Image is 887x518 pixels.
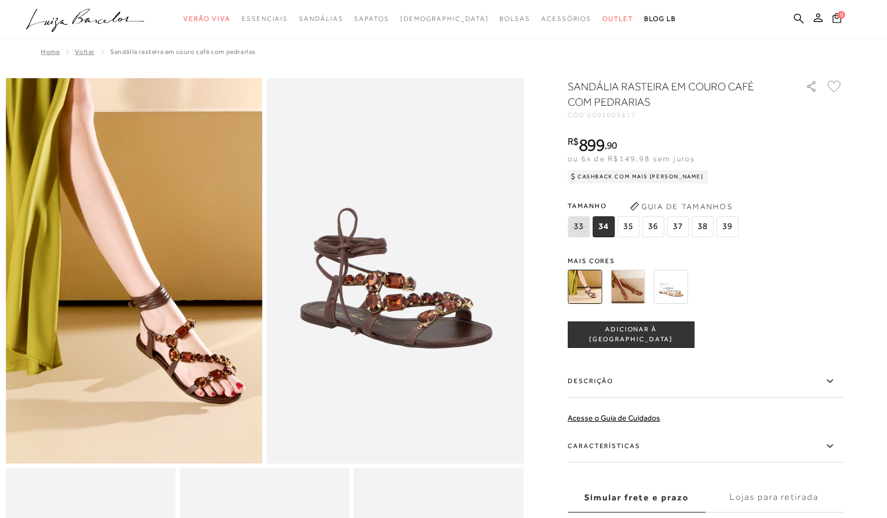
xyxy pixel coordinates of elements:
[829,12,845,27] button: 0
[242,9,288,29] a: noSubCategoriesText
[602,15,633,23] span: Outlet
[75,48,95,56] a: Voltar
[568,137,579,146] i: R$
[541,9,591,29] a: noSubCategoriesText
[568,430,843,462] label: Características
[568,258,843,264] span: Mais cores
[644,15,676,23] span: BLOG LB
[400,9,489,29] a: noSubCategoriesText
[499,15,530,23] span: Bolsas
[642,216,664,237] span: 36
[568,270,602,304] img: SANDÁLIA RASTEIRA EM COURO CAFÉ COM PEDRARIAS
[605,140,617,150] i: ,
[667,216,689,237] span: 37
[579,135,605,155] span: 899
[299,9,343,29] a: noSubCategoriesText
[499,9,530,29] a: noSubCategoriesText
[607,139,617,151] span: 90
[568,198,741,214] span: Tamanho
[183,15,231,23] span: Verão Viva
[644,9,676,29] a: BLOG LB
[267,78,524,464] img: image
[602,9,633,29] a: noSubCategoriesText
[568,366,843,397] label: Descrição
[242,15,288,23] span: Essenciais
[705,483,843,512] label: Lojas para retirada
[400,15,489,23] span: [DEMOGRAPHIC_DATA]
[587,111,636,119] span: 6001003817
[611,270,645,304] img: SANDÁLIA RASTEIRA EM COURO CARAMELO COM PEDRARIAS
[568,216,590,237] span: 33
[568,483,705,512] label: Simular frete e prazo
[354,15,389,23] span: Sapatos
[568,170,708,183] div: Cashback com Mais [PERSON_NAME]
[354,9,389,29] a: noSubCategoriesText
[617,216,639,237] span: 35
[592,216,614,237] span: 34
[183,9,231,29] a: noSubCategoriesText
[299,15,343,23] span: Sandálias
[541,15,591,23] span: Acessórios
[654,270,688,304] img: SANDÁLIA RASTEIRA EM COURO OFF WHITE COM PEDRARIAS
[716,216,738,237] span: 39
[568,112,788,118] div: CÓD:
[41,48,59,56] a: Home
[568,79,774,110] h1: SANDÁLIA RASTEIRA EM COURO CAFÉ COM PEDRARIAS
[568,413,660,422] a: Acesse o Guia de Cuidados
[568,154,695,163] span: ou 6x de R$149,98 sem juros
[626,198,736,215] button: Guia de Tamanhos
[568,321,694,348] button: ADICIONAR À [GEOGRAPHIC_DATA]
[692,216,714,237] span: 38
[837,11,845,19] span: 0
[6,78,263,464] img: image
[110,48,256,56] span: SANDÁLIA RASTEIRA EM COURO CAFÉ COM PEDRARIAS
[568,325,694,344] span: ADICIONAR À [GEOGRAPHIC_DATA]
